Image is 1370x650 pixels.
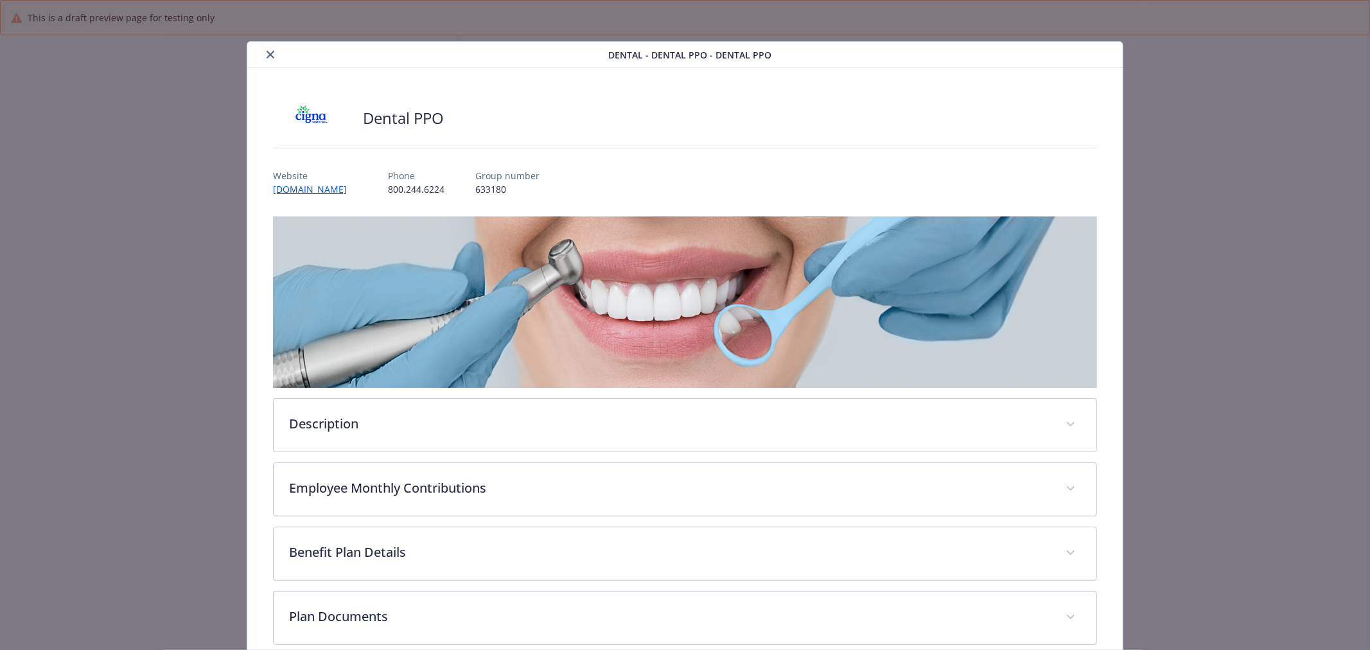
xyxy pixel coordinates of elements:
div: Description [274,399,1096,452]
img: CIGNA [273,99,350,137]
button: close [263,47,278,62]
div: Employee Monthly Contributions [274,463,1096,516]
span: Dental - Dental PPO - Dental PPO [609,48,772,62]
p: Group number [475,169,540,182]
img: banner [273,216,1097,388]
p: Phone [388,169,444,182]
a: [DOMAIN_NAME] [273,183,357,195]
p: Plan Documents [289,607,1050,626]
p: Website [273,169,357,182]
p: Description [289,414,1050,434]
div: Plan Documents [274,592,1096,644]
p: 633180 [475,182,540,196]
p: 800.244.6224 [388,182,444,196]
div: Benefit Plan Details [274,527,1096,580]
h2: Dental PPO [363,107,444,129]
p: Benefit Plan Details [289,543,1050,562]
p: Employee Monthly Contributions [289,479,1050,498]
